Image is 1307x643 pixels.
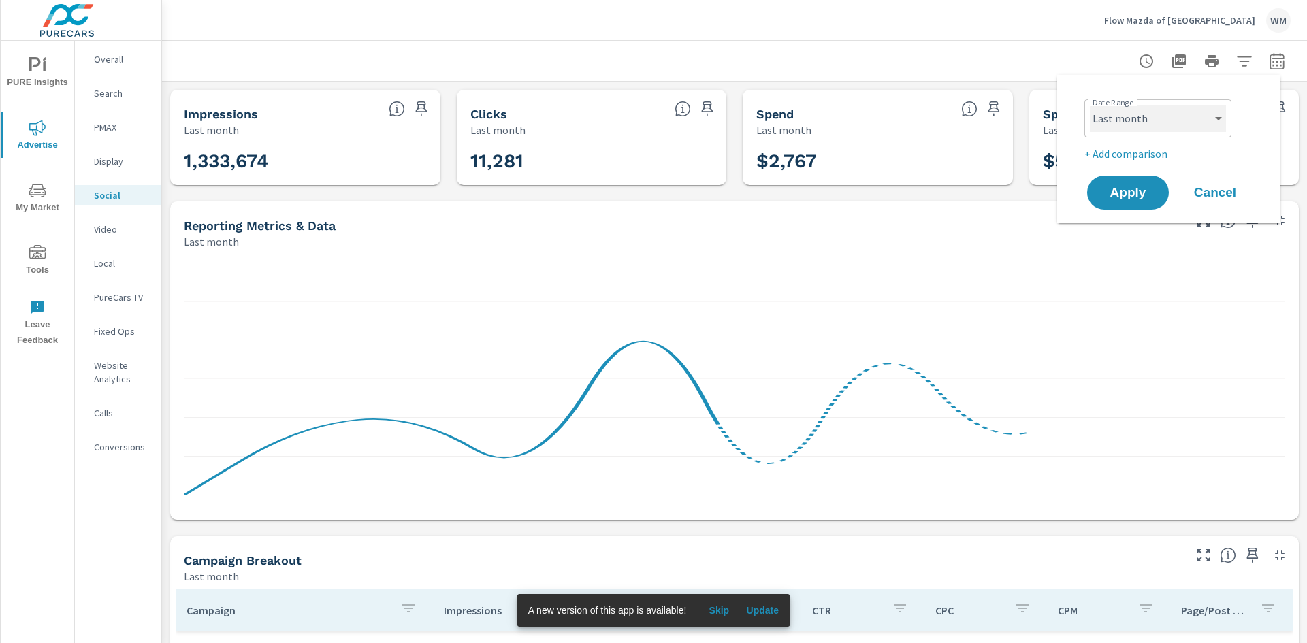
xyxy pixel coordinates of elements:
button: Update [741,599,784,621]
p: Last month [184,568,239,584]
p: Social [94,188,150,202]
p: Website Analytics [94,359,150,386]
p: Impressions [444,604,512,617]
p: CPC [935,604,1003,617]
div: PureCars TV [75,287,161,308]
button: Select Date Range [1263,48,1291,75]
div: Local [75,253,161,274]
button: Cancel [1174,176,1256,210]
button: Make Fullscreen [1193,544,1214,566]
div: WM [1266,8,1291,33]
p: Page/Post Action [1181,604,1249,617]
div: PMAX [75,117,161,137]
p: + Add comparison [1084,146,1259,162]
p: Local [94,257,150,270]
span: This is a summary of Social performance results by campaign. Each column can be sorted. [1220,547,1236,563]
h3: $2,767 [756,150,999,173]
button: Print Report [1198,48,1225,75]
div: Search [75,83,161,103]
div: Display [75,151,161,171]
h3: 1,333,674 [184,150,427,173]
h5: Spend Per Unit Sold [1043,107,1165,121]
p: PMAX [94,120,150,134]
span: Save this to your personalized report [1242,544,1263,566]
p: Last month [184,233,239,250]
p: Video [94,222,150,236]
p: Calls [94,406,150,420]
span: Cancel [1188,186,1242,199]
span: The number of times an ad was clicked by a consumer. [675,101,691,117]
p: Last month [756,122,811,138]
h5: Impressions [184,107,258,121]
span: PURE Insights [5,57,70,90]
span: Advertise [5,120,70,153]
p: CPM [1058,604,1126,617]
h5: Clicks [470,107,507,121]
button: Apply [1087,176,1169,210]
button: "Export Report to PDF" [1165,48,1193,75]
div: Fixed Ops [75,321,161,342]
p: Campaign [187,604,389,617]
h5: Spend [756,107,794,121]
span: My Market [5,182,70,216]
p: Fixed Ops [94,325,150,338]
p: Flow Mazda of [GEOGRAPHIC_DATA] [1104,14,1255,27]
p: CTR [812,604,880,617]
p: Search [94,86,150,100]
div: Calls [75,403,161,423]
span: Apply [1101,186,1155,199]
div: Website Analytics [75,355,161,389]
span: Leave Feedback [5,299,70,348]
p: Display [94,154,150,168]
p: Last month [470,122,526,138]
span: Save this to your personalized report [410,98,432,120]
p: Conversions [94,440,150,454]
h5: Campaign Breakout [184,553,302,567]
div: Video [75,219,161,240]
p: Overall [94,52,150,66]
span: The number of times an ad was shown on your behalf. [389,101,405,117]
button: Apply Filters [1231,48,1258,75]
button: Skip [697,599,741,621]
span: The amount of money spent on advertising during the period. [961,101,978,117]
span: Tools [5,245,70,278]
button: Minimize Widget [1269,544,1291,566]
span: A new version of this app is available! [528,605,687,616]
p: Last month [184,122,239,138]
div: Social [75,185,161,205]
div: Overall [75,49,161,69]
p: PureCars TV [94,291,150,304]
span: Skip [703,604,735,616]
span: Save this to your personalized report [696,98,718,120]
p: Last month [1043,122,1098,138]
div: nav menu [1,41,74,354]
h3: $51 [1043,150,1286,173]
div: Conversions [75,437,161,457]
h5: Reporting Metrics & Data [184,218,336,233]
span: Update [746,604,779,616]
span: Save this to your personalized report [983,98,1005,120]
h3: 11,281 [470,150,713,173]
